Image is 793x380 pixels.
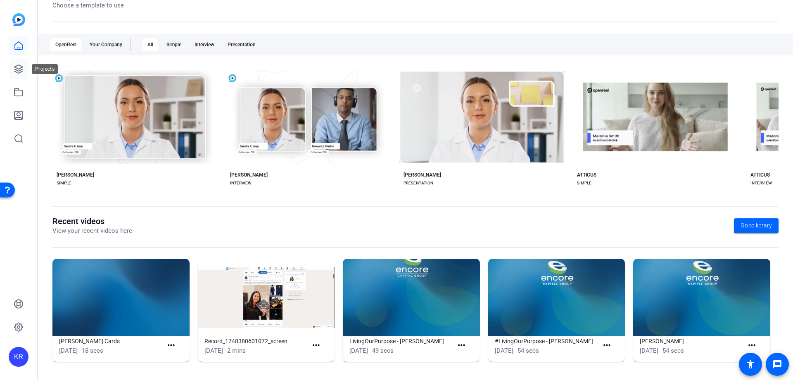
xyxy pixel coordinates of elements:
[750,180,772,186] div: INTERVIEW
[142,38,158,51] div: All
[750,172,770,178] div: ATTICUS
[772,359,782,369] mat-icon: message
[82,347,103,354] span: 18 secs
[747,340,757,351] mat-icon: more_horiz
[52,226,132,236] p: View your recent videos here
[577,172,596,178] div: ATTICUS
[662,347,684,354] span: 54 secs
[52,259,190,336] img: Chelsea Wagner Cards
[343,259,480,336] img: LivingOurPurpose - Chelsea Wagner
[349,336,453,346] h1: LivingOurPurpose - [PERSON_NAME]
[9,347,28,367] div: KR
[85,38,127,51] div: Your Company
[12,13,25,26] img: blue-gradient.svg
[640,347,658,354] span: [DATE]
[311,340,321,351] mat-icon: more_horiz
[372,347,394,354] span: 49 secs
[57,180,71,186] div: SIMPLE
[230,180,252,186] div: INTERVIEW
[230,172,268,178] div: [PERSON_NAME]
[52,216,132,226] h1: Recent videos
[746,359,755,369] mat-icon: accessibility
[204,347,223,354] span: [DATE]
[166,340,176,351] mat-icon: more_horiz
[227,347,246,354] span: 2 mins
[495,347,513,354] span: [DATE]
[57,172,94,178] div: [PERSON_NAME]
[198,259,335,336] img: Record_1748380601072_screen
[349,347,368,354] span: [DATE]
[734,218,779,233] a: Go to library
[204,336,308,346] h1: Record_1748380601072_screen
[59,347,78,354] span: [DATE]
[52,1,124,10] p: Choose a template to use
[32,64,58,74] div: Projects
[404,172,441,178] div: [PERSON_NAME]
[488,259,625,336] img: #LivingOurPurpose - Arlene
[741,221,772,230] span: Go to library
[161,38,186,51] div: Simple
[50,38,81,51] div: OpenReel
[59,336,163,346] h1: [PERSON_NAME] Cards
[495,336,598,346] h1: #LivingOurPurpose - [PERSON_NAME]
[602,340,612,351] mat-icon: more_horiz
[633,259,770,336] img: Arlene
[518,347,539,354] span: 54 secs
[404,180,433,186] div: PRESENTATION
[640,336,743,346] h1: [PERSON_NAME]
[223,38,261,51] div: Presentation
[577,180,591,186] div: SIMPLE
[190,38,219,51] div: Interview
[456,340,467,351] mat-icon: more_horiz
